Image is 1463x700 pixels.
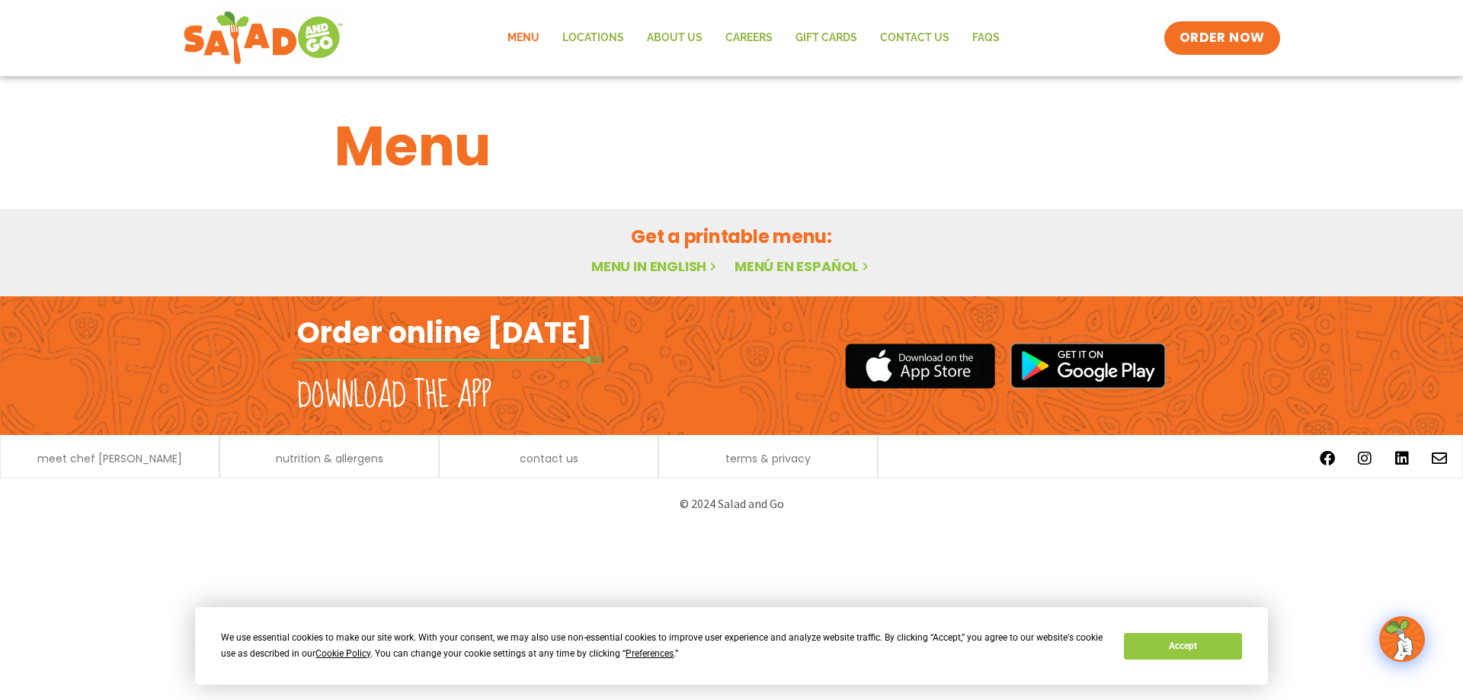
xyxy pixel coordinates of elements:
h1: Menu [335,105,1128,187]
span: Preferences [626,648,674,659]
div: Cookie Consent Prompt [195,607,1268,685]
a: meet chef [PERSON_NAME] [37,453,182,464]
img: wpChatIcon [1381,618,1423,660]
a: GIFT CARDS [784,21,869,56]
a: Careers [714,21,784,56]
img: google_play [1010,343,1166,388]
a: About Us [635,21,714,56]
a: Menú en español [735,257,872,276]
img: fork [297,356,602,364]
p: © 2024 Salad and Go [305,494,1158,514]
button: Accept [1124,633,1241,660]
a: Contact Us [869,21,961,56]
a: Locations [551,21,635,56]
a: terms & privacy [725,453,811,464]
span: ORDER NOW [1180,29,1265,47]
a: FAQs [961,21,1011,56]
a: contact us [520,453,578,464]
h2: Get a printable menu: [335,223,1128,250]
a: nutrition & allergens [276,453,383,464]
span: Cookie Policy [315,648,370,659]
nav: Menu [496,21,1011,56]
a: ORDER NOW [1164,21,1280,55]
a: Menu [496,21,551,56]
a: Menu in English [591,257,719,276]
img: appstore [845,341,995,391]
h2: Download the app [297,375,491,417]
div: We use essential cookies to make our site work. With your consent, we may also use non-essential ... [221,630,1106,662]
h2: Order online [DATE] [297,314,592,351]
img: new-SAG-logo-768×292 [183,8,344,69]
